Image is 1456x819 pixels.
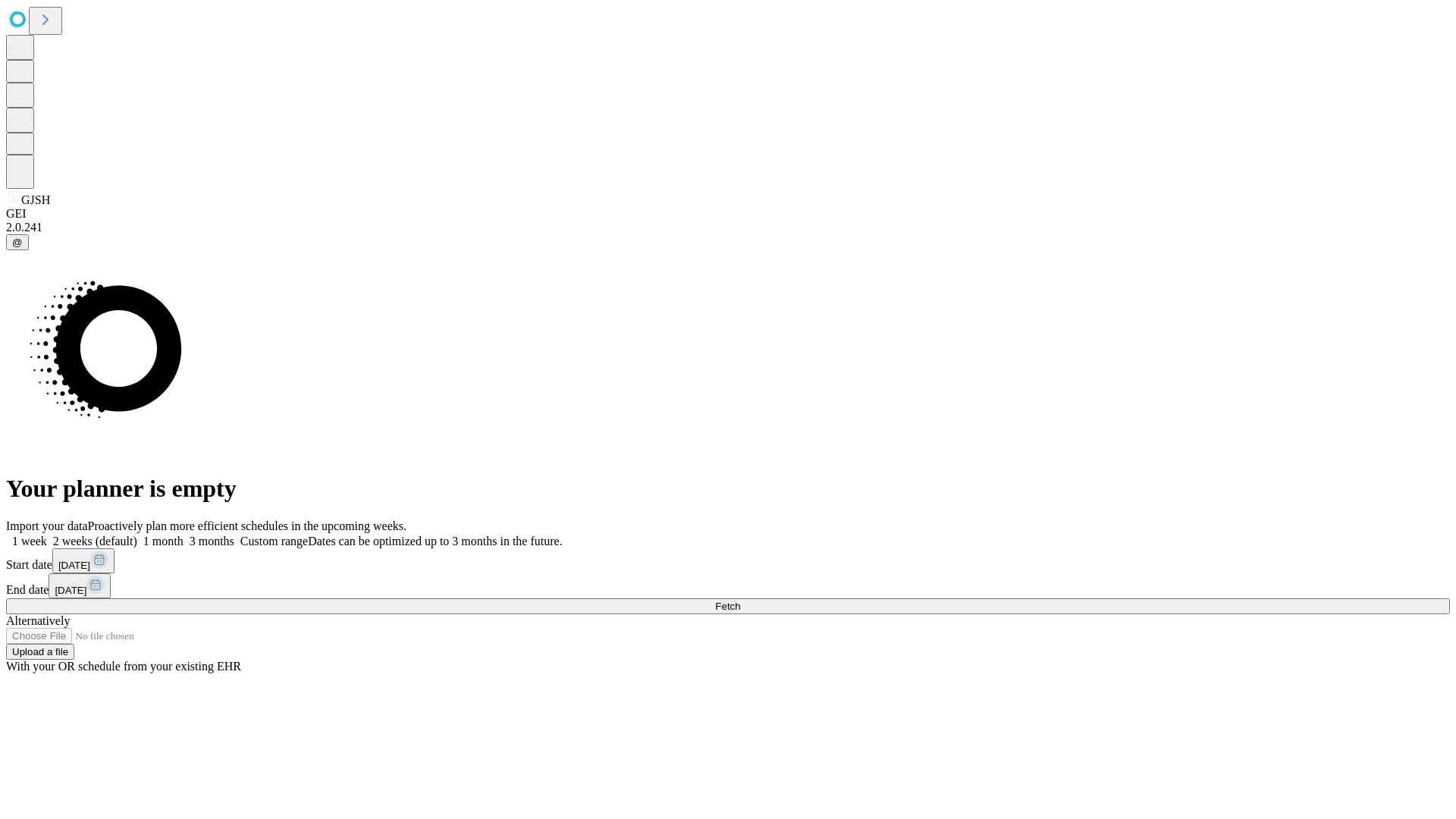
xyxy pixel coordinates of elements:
span: With your OR schedule from your existing EHR [6,660,241,673]
span: GJSH [21,193,50,206]
span: @ [12,237,23,248]
div: GEI [6,207,1450,221]
button: @ [6,234,29,250]
span: 3 months [190,535,234,548]
span: Fetch [715,601,740,612]
button: [DATE] [49,573,111,598]
div: Start date [6,548,1450,573]
span: Proactively plan more efficient schedules in the upcoming weeks. [88,519,406,532]
span: 2 weeks (default) [53,535,137,548]
span: [DATE] [58,560,90,571]
div: 2.0.241 [6,221,1450,234]
span: Alternatively [6,614,70,627]
h1: Your planner is empty [6,475,1450,503]
span: [DATE] [55,585,86,596]
span: 1 week [12,535,47,548]
span: Custom range [240,535,308,548]
span: 1 month [143,535,184,548]
span: Import your data [6,519,88,532]
button: [DATE] [52,548,115,573]
button: Fetch [6,598,1450,614]
button: Upload a file [6,644,74,660]
span: Dates can be optimized up to 3 months in the future. [308,535,562,548]
div: End date [6,573,1450,598]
